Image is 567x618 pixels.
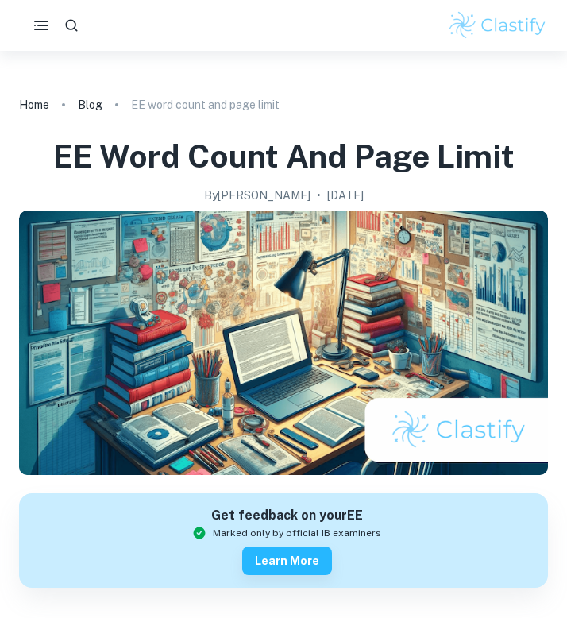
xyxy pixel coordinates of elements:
a: Home [19,94,49,116]
a: Get feedback on yourEEMarked only by official IB examinersLearn more [19,493,548,588]
img: Clastify logo [447,10,548,41]
img: EE word count and page limit cover image [19,211,548,475]
p: • [317,187,321,204]
h1: EE word count and page limit [53,135,515,177]
p: EE word count and page limit [131,96,280,114]
button: Learn more [242,547,332,575]
a: Blog [78,94,102,116]
h2: By [PERSON_NAME] [204,187,310,204]
span: Marked only by official IB examiners [213,526,381,540]
h6: Get feedback on your EE [192,506,381,526]
h2: [DATE] [327,187,364,204]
